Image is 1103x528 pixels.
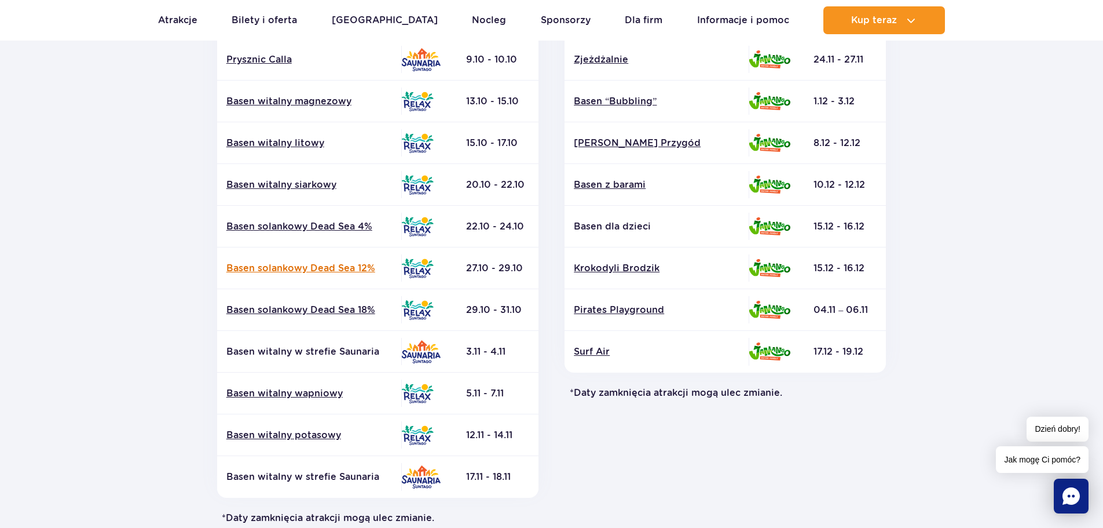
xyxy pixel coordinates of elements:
a: Bilety i oferta [232,6,297,34]
td: 20.10 - 22.10 [457,164,538,206]
td: 13.10 - 15.10 [457,81,538,122]
span: Kup teraz [851,15,897,26]
td: 17.12 - 19.12 [804,331,886,373]
a: Basen witalny magnezowy [226,95,392,108]
span: Jak mogę Ci pomóc? [996,446,1089,473]
img: Relax [401,175,434,195]
td: 3.11 - 4.11 [457,331,538,373]
p: *Daty zamknięcia atrakcji mogą ulec zmianie. [560,387,891,399]
a: Dla firm [625,6,662,34]
span: Dzień dobry! [1027,417,1089,442]
a: Basen witalny siarkowy [226,179,392,191]
img: Saunaria [401,48,441,71]
p: Basen witalny w strefie Saunaria [226,471,392,483]
td: 15.12 - 16.12 [804,206,886,247]
td: 15.10 - 17.10 [457,122,538,164]
td: 10.12 - 12.12 [804,164,886,206]
img: Relax [401,425,434,445]
a: Basen z barami [574,179,739,191]
img: Jamango [749,259,790,277]
td: 15.12 - 16.12 [804,247,886,289]
td: 27.10 - 29.10 [457,247,538,289]
a: Pirates Playground [574,304,739,316]
a: Basen witalny wapniowy [226,387,392,400]
img: Jamango [749,176,790,194]
img: Relax [401,133,434,153]
a: Sponsorzy [541,6,591,34]
img: Jamango [749,50,790,68]
a: [GEOGRAPHIC_DATA] [332,6,438,34]
p: *Daty zamknięcia atrakcji mogą ulec zmianie. [212,512,543,525]
img: Relax [401,384,434,403]
img: Saunaria [401,340,441,363]
td: 12.11 - 14.11 [457,414,538,456]
a: Zjeżdżalnie [574,53,739,66]
a: Basen witalny potasowy [226,429,392,442]
img: Jamango [749,92,790,110]
a: Basen witalny litowy [226,137,392,150]
a: [PERSON_NAME] Przygód [574,137,739,150]
td: 17.11 - 18.11 [457,456,538,498]
p: Basen dla dzieci [574,220,739,233]
td: 5.11 - 7.11 [457,373,538,414]
img: Jamango [749,217,790,235]
img: Relax [401,217,434,236]
a: Informacje i pomoc [697,6,789,34]
td: 9.10 - 10.10 [457,39,538,81]
img: Saunaria [401,465,441,489]
td: 04.11 – 06.11 [804,289,886,331]
a: Prysznic Calla [226,53,392,66]
img: Relax [401,258,434,278]
a: Basen solankowy Dead Sea 18% [226,304,392,316]
a: Basen solankowy Dead Sea 12% [226,262,392,275]
button: Kup teraz [823,6,945,34]
img: Relax [401,300,434,320]
a: Krokodyli Brodzik [574,262,739,275]
td: 22.10 - 24.10 [457,206,538,247]
td: 24.11 - 27.11 [804,39,886,81]
div: Chat [1054,479,1089,514]
img: Jamango [749,343,790,361]
img: Relax [401,92,434,111]
a: Nocleg [472,6,506,34]
td: 29.10 - 31.10 [457,289,538,331]
a: Surf Air [574,345,739,358]
img: Jamango [749,301,790,319]
a: Basen solankowy Dead Sea 4% [226,220,392,233]
td: 8.12 - 12.12 [804,122,886,164]
p: Basen witalny w strefie Saunaria [226,345,392,358]
td: 1.12 - 3.12 [804,81,886,122]
img: Jamango [749,134,790,152]
a: Atrakcje [158,6,197,34]
a: Basen “Bubbling” [574,95,739,108]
